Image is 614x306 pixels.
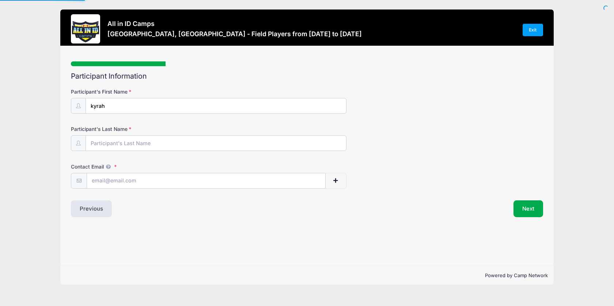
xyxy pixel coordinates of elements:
h2: Participant Information [71,72,543,80]
input: Participant's First Name [86,98,346,114]
input: email@email.com [87,173,325,189]
button: Next [513,200,543,217]
label: Participant's Last Name [71,125,228,133]
button: Previous [71,200,112,217]
label: Participant's First Name [71,88,228,95]
label: Contact Email [71,163,228,170]
p: Powered by Camp Network [66,272,548,279]
span: We will send confirmations, payment reminders, and custom email messages to each address listed. ... [104,164,113,170]
h3: All in ID Camps [107,20,362,27]
a: Exit [523,24,543,36]
h3: [GEOGRAPHIC_DATA], [GEOGRAPHIC_DATA] - Field Players from [DATE] to [DATE] [107,30,362,38]
input: Participant's Last Name [86,135,346,151]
